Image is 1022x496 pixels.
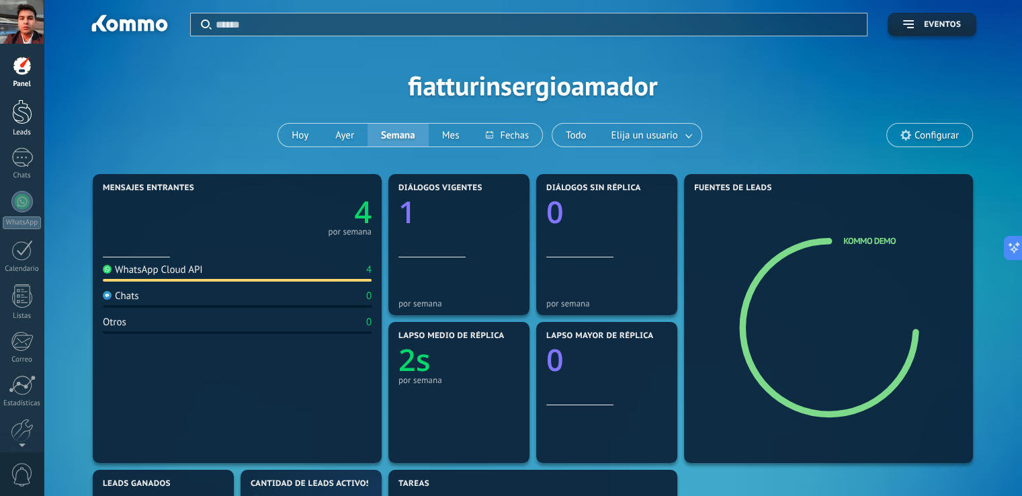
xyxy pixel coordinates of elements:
button: Todo [552,124,600,147]
button: Ayer [322,124,368,147]
span: Diálogos vigentes [398,183,482,193]
div: Correo [3,356,42,364]
span: Leads ganados [103,479,171,489]
a: 4 [237,192,372,233]
img: Chats [103,291,112,300]
text: 0 [546,192,564,233]
div: Leads [3,128,42,137]
span: Mensajes entrantes [103,183,194,193]
span: Tareas [398,479,429,489]
div: WhatsApp [3,216,41,229]
span: Fuentes de leads [694,183,772,193]
div: Chats [3,171,42,180]
span: Eventos [924,20,961,30]
div: Calendario [3,265,42,274]
div: Listas [3,312,42,321]
div: por semana [398,298,519,308]
span: Elija un usuario [609,126,681,144]
div: WhatsApp Cloud API [103,263,203,276]
button: Elija un usuario [600,124,701,147]
span: Cantidad de leads activos [251,479,371,489]
span: Configurar [914,130,959,141]
span: Lapso mayor de réplica [546,331,653,341]
button: Eventos [888,13,976,36]
div: Otros [103,316,126,329]
div: Estadísticas [3,399,42,408]
button: Semana [368,124,429,147]
text: 4 [354,192,372,233]
span: Lapso medio de réplica [398,331,505,341]
div: por semana [328,229,372,235]
button: Hoy [278,124,322,147]
text: 0 [546,339,564,380]
div: 0 [366,290,372,302]
div: por semana [546,298,667,308]
text: 1 [398,192,416,233]
div: Chats [103,290,139,302]
button: Fechas [472,124,542,147]
text: 2s [398,339,431,380]
div: por semana [398,375,519,385]
div: 4 [366,263,372,276]
button: Mes [429,124,473,147]
span: Diálogos sin réplica [546,183,641,193]
a: Kommo Demo [843,235,896,247]
img: WhatsApp Cloud API [103,265,112,274]
div: 0 [366,316,372,329]
div: Panel [3,80,42,89]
